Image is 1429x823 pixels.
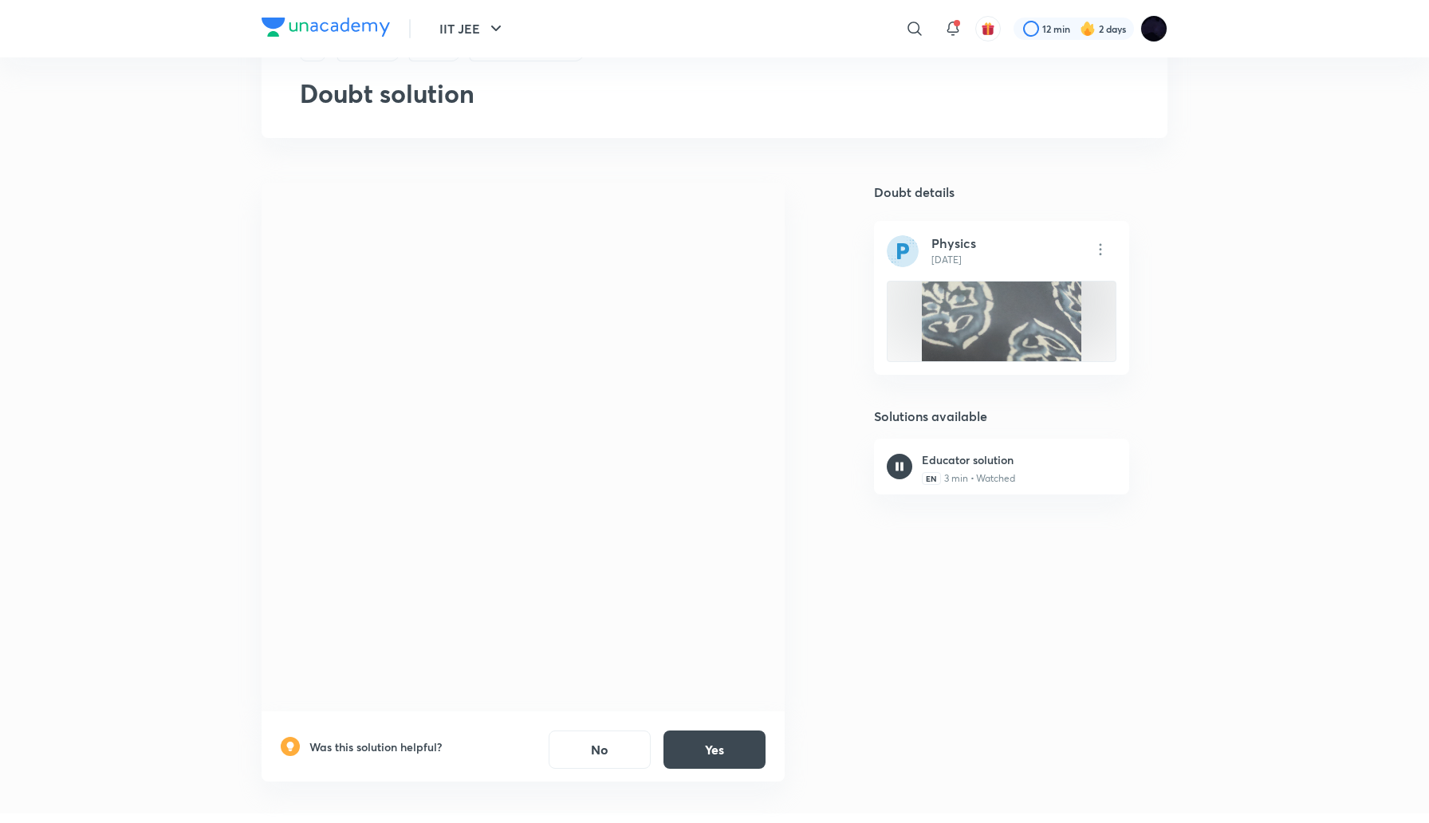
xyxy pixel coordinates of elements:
[549,730,651,769] button: No
[931,253,976,267] p: [DATE]
[1140,15,1167,42] img: Megha Gor
[874,183,1091,202] h5: Doubt details
[309,738,442,755] h6: Was this solution helpful?
[931,235,976,251] h5: Physics
[1085,234,1116,266] img: Choose Subject
[430,13,515,45] button: IIT JEE
[976,471,1015,486] p: Watched
[663,730,766,769] button: Yes
[874,407,1091,426] h5: Solutions available
[944,471,974,486] p: 3 min •
[300,74,1129,112] h2: Doubt solution
[262,18,390,41] a: Company Logo
[1080,21,1096,37] img: streak
[922,472,941,485] span: EN
[975,16,1001,41] button: avatar
[887,235,919,267] img: subject-icon
[262,183,785,711] iframe: Canvas
[887,454,912,479] img: doubt-play
[981,22,995,36] img: avatar
[281,737,300,756] img: reaction
[922,282,1081,361] img: doubt-image
[922,451,1015,468] h6: Educator solution
[262,18,390,37] img: Company Logo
